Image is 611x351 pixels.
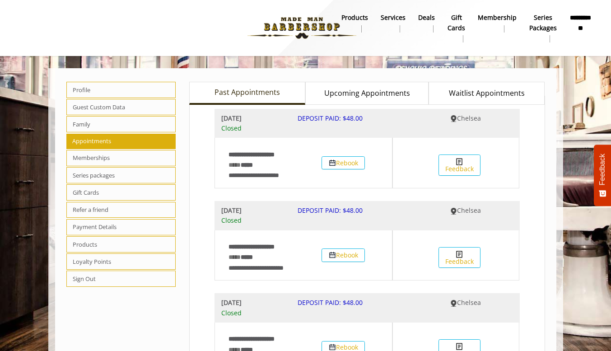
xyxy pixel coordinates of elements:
[298,206,363,215] span: DEPOSIT PAID: $48.00
[221,123,284,133] span: Closed
[412,11,441,35] a: DealsDeals
[221,308,284,318] span: Closed
[341,13,368,23] b: products
[456,343,462,350] img: Feedback
[381,13,406,23] b: Services
[594,145,611,206] button: Feedback - Show survey
[418,13,435,23] b: Deals
[66,99,176,115] span: Guest Custom Data
[66,116,176,132] span: Family
[329,252,336,259] img: Rebook
[471,11,523,35] a: MembershipMembership
[457,298,481,307] span: Chelsea
[221,206,284,215] b: [DATE]
[457,206,481,215] span: Chelsea
[66,236,176,253] span: Products
[298,298,363,307] span: DEPOSIT PAID: $48.00
[598,154,606,185] span: Feedback
[66,271,176,287] span: Sign Out
[221,113,284,123] b: [DATE]
[374,11,412,35] a: ServicesServices
[322,156,365,169] button: Rebook
[329,344,336,351] img: Rebook
[523,11,563,45] a: Series packagesSeries packages
[329,159,336,167] img: Rebook
[448,13,465,33] b: gift cards
[66,134,176,149] span: Appointments
[66,202,176,218] span: Refer a friend
[450,208,457,215] img: Chelsea
[221,215,284,225] span: Closed
[478,13,517,23] b: Membership
[457,114,481,122] span: Chelsea
[456,251,462,258] img: Feedback
[66,253,176,270] span: Loyalty Points
[456,158,462,165] img: Feedback
[66,150,176,166] span: Memberships
[441,11,471,45] a: Gift cardsgift cards
[66,184,176,201] span: Gift Cards
[221,298,284,308] b: [DATE]
[66,167,176,183] span: Series packages
[66,219,176,235] span: Payment Details
[298,114,363,122] span: DEPOSIT PAID: $48.00
[335,11,374,35] a: Productsproducts
[450,300,457,307] img: Chelsea
[529,13,557,33] b: Series packages
[215,87,280,98] span: Past Appointments
[322,248,365,262] button: Rebook
[438,247,480,268] button: Feedback
[449,88,525,99] span: Waitlist Appointments
[240,3,364,53] img: Made Man Barbershop logo
[66,82,176,98] span: Profile
[324,88,410,99] span: Upcoming Appointments
[438,154,480,176] button: Feedback
[450,115,457,122] img: Chelsea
